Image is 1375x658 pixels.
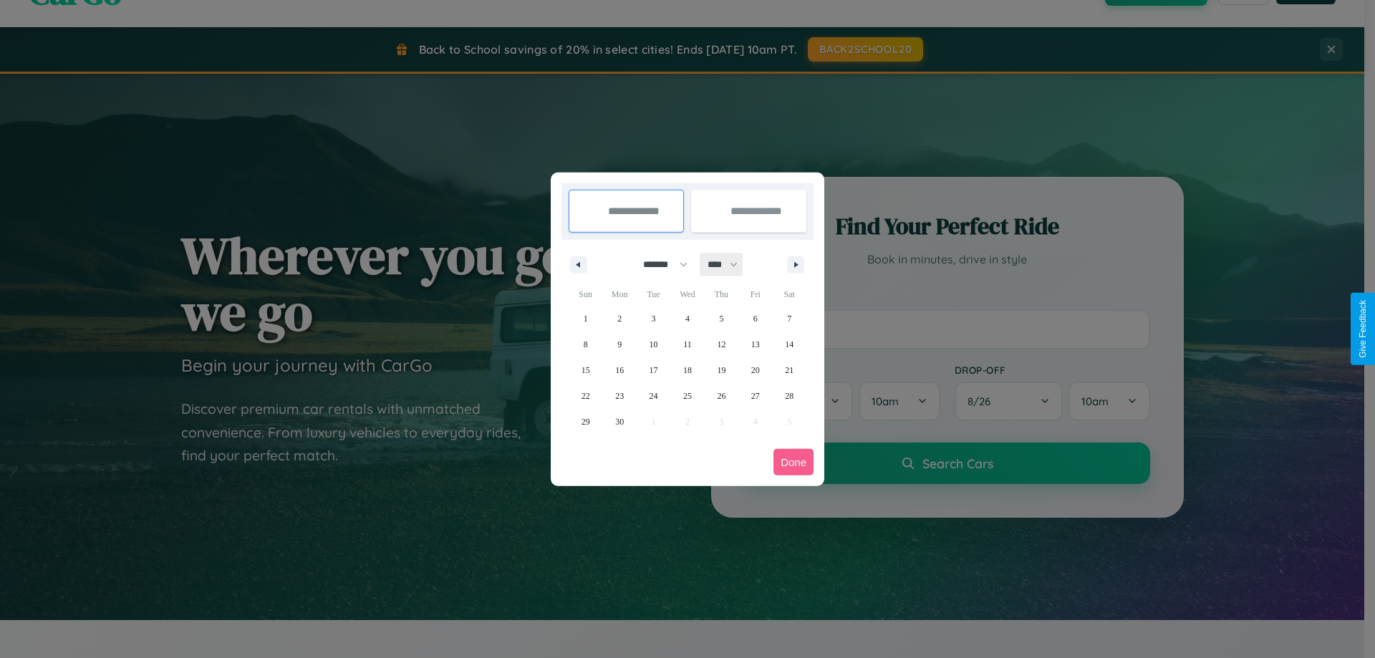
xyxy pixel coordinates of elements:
[602,283,636,306] span: Mon
[670,283,704,306] span: Wed
[650,357,658,383] span: 17
[705,357,738,383] button: 19
[670,383,704,409] button: 25
[685,306,690,332] span: 4
[787,306,791,332] span: 7
[773,332,806,357] button: 14
[582,357,590,383] span: 15
[738,357,772,383] button: 20
[670,332,704,357] button: 11
[717,332,725,357] span: 12
[738,306,772,332] button: 6
[738,383,772,409] button: 27
[637,306,670,332] button: 3
[615,383,624,409] span: 23
[683,357,692,383] span: 18
[602,306,636,332] button: 2
[670,357,704,383] button: 18
[617,332,622,357] span: 9
[705,383,738,409] button: 26
[683,383,692,409] span: 25
[773,306,806,332] button: 7
[705,306,738,332] button: 5
[717,383,725,409] span: 26
[773,449,814,475] button: Done
[569,383,602,409] button: 22
[569,409,602,435] button: 29
[670,306,704,332] button: 4
[753,306,758,332] span: 6
[751,332,760,357] span: 13
[738,283,772,306] span: Fri
[569,332,602,357] button: 8
[785,383,793,409] span: 28
[602,409,636,435] button: 30
[785,332,793,357] span: 14
[705,283,738,306] span: Thu
[650,383,658,409] span: 24
[751,357,760,383] span: 20
[785,357,793,383] span: 21
[773,357,806,383] button: 21
[1358,300,1368,358] div: Give Feedback
[751,383,760,409] span: 27
[637,332,670,357] button: 10
[705,332,738,357] button: 12
[719,306,723,332] span: 5
[650,332,658,357] span: 10
[615,409,624,435] span: 30
[582,383,590,409] span: 22
[652,306,656,332] span: 3
[615,357,624,383] span: 16
[569,283,602,306] span: Sun
[683,332,692,357] span: 11
[602,332,636,357] button: 9
[569,306,602,332] button: 1
[637,357,670,383] button: 17
[584,332,588,357] span: 8
[582,409,590,435] span: 29
[617,306,622,332] span: 2
[584,306,588,332] span: 1
[602,383,636,409] button: 23
[773,383,806,409] button: 28
[637,383,670,409] button: 24
[738,332,772,357] button: 13
[569,357,602,383] button: 15
[602,357,636,383] button: 16
[717,357,725,383] span: 19
[773,283,806,306] span: Sat
[637,283,670,306] span: Tue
